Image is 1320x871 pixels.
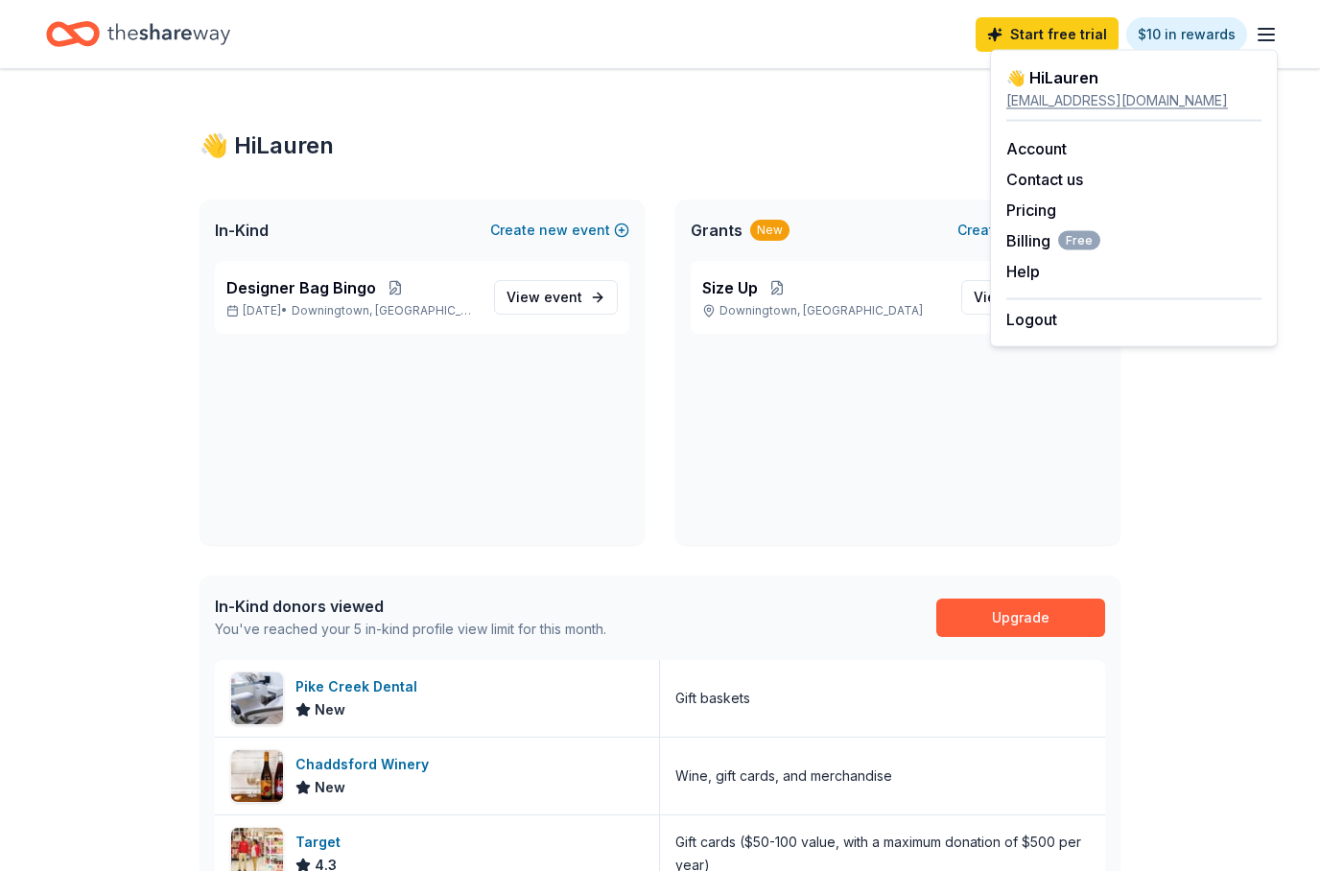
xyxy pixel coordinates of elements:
[1126,17,1247,52] a: $10 in rewards
[215,595,606,618] div: In-Kind donors viewed
[1058,231,1100,250] span: Free
[292,303,479,318] span: Downingtown, [GEOGRAPHIC_DATA]
[1006,66,1261,89] div: 👋 Hi Lauren
[46,12,230,57] a: Home
[494,280,618,315] a: View event
[750,220,790,241] div: New
[1006,308,1057,331] button: Logout
[1006,229,1100,252] span: Billing
[295,675,425,698] div: Pike Creek Dental
[315,776,345,799] span: New
[691,219,742,242] span: Grants
[1006,139,1067,158] a: Account
[507,286,582,309] span: View
[231,672,283,724] img: Image for Pike Creek Dental
[226,276,376,299] span: Designer Bag Bingo
[936,599,1105,637] a: Upgrade
[215,618,606,641] div: You've reached your 5 in-kind profile view limit for this month.
[1006,200,1056,220] a: Pricing
[226,303,479,318] p: [DATE] •
[961,280,1094,315] a: View project
[675,687,750,710] div: Gift baskets
[490,219,629,242] button: Createnewevent
[544,289,582,305] span: event
[702,303,946,318] p: Downingtown, [GEOGRAPHIC_DATA]
[215,219,269,242] span: In-Kind
[1006,168,1083,191] button: Contact us
[675,765,892,788] div: Wine, gift cards, and merchandise
[295,753,436,776] div: Chaddsford Winery
[1006,229,1100,252] button: BillingFree
[702,276,758,299] span: Size Up
[976,17,1119,52] a: Start free trial
[974,286,1058,309] span: View
[1006,260,1040,283] button: Help
[200,130,1120,161] div: 👋 Hi Lauren
[295,831,348,854] div: Target
[231,750,283,802] img: Image for Chaddsford Winery
[315,698,345,721] span: New
[539,219,568,242] span: new
[957,219,1105,242] button: Createnewproject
